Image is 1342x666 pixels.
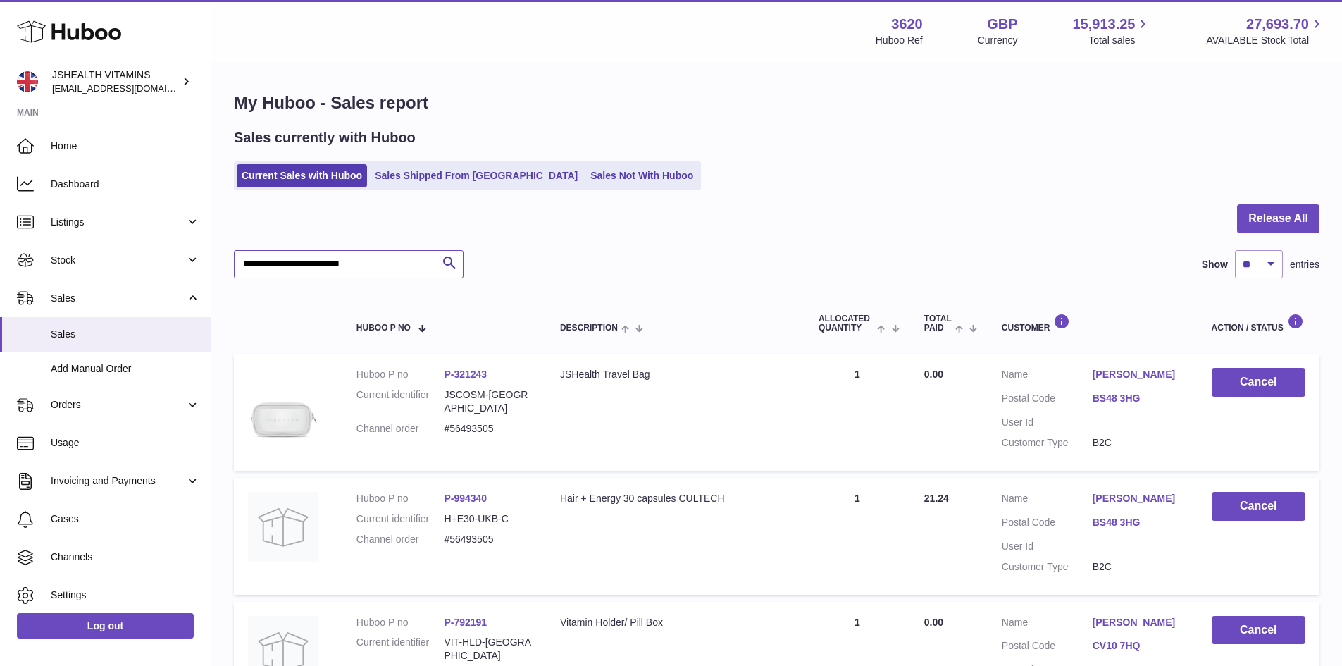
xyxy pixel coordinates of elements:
div: Huboo Ref [876,34,923,47]
dd: #56493505 [444,533,532,546]
span: entries [1290,258,1319,271]
span: Channels [51,550,200,564]
div: JSHealth Travel Bag [560,368,790,381]
dt: Postal Code [1002,516,1093,533]
div: Action / Status [1212,314,1305,333]
span: AVAILABLE Stock Total [1206,34,1325,47]
button: Cancel [1212,616,1305,645]
strong: 3620 [891,15,923,34]
dt: User Id [1002,540,1093,553]
span: 0.00 [924,369,943,380]
span: Sales [51,328,200,341]
dt: Huboo P no [356,616,445,629]
td: 1 [804,354,910,471]
dt: Channel order [356,422,445,436]
a: [PERSON_NAME] [1093,492,1183,505]
a: BS48 3HG [1093,392,1183,405]
span: Add Manual Order [51,362,200,376]
span: Total paid [924,314,952,333]
button: Release All [1237,204,1319,233]
button: Cancel [1212,492,1305,521]
dt: Postal Code [1002,392,1093,409]
span: Cases [51,512,200,526]
span: Invoicing and Payments [51,474,185,488]
span: 21.24 [924,493,949,504]
label: Show [1202,258,1228,271]
span: [EMAIL_ADDRESS][DOMAIN_NAME] [52,82,207,94]
span: Description [560,323,618,333]
a: Log out [17,613,194,639]
dd: H+E30-UKB-C [444,512,532,526]
div: Vitamin Holder/ Pill Box [560,616,790,629]
a: P-321243 [444,369,487,380]
img: no-photo.jpg [248,492,318,562]
h2: Sales currently with Huboo [234,128,416,147]
a: [PERSON_NAME] [1093,368,1183,381]
img: Travel-Bag_1.png [248,368,318,441]
strong: GBP [987,15,1017,34]
a: CV10 7HQ [1093,639,1183,653]
dt: Channel order [356,533,445,546]
span: Settings [51,588,200,602]
button: Cancel [1212,368,1305,397]
div: JSHEALTH VITAMINS [52,68,179,95]
span: 0.00 [924,617,943,628]
span: 15,913.25 [1072,15,1135,34]
a: BS48 3HG [1093,516,1183,529]
dd: B2C [1093,560,1183,574]
a: [PERSON_NAME] [1093,616,1183,629]
dt: Huboo P no [356,492,445,505]
span: Usage [51,436,200,450]
dd: JSCOSM-[GEOGRAPHIC_DATA] [444,388,532,415]
span: Huboo P no [356,323,411,333]
a: 27,693.70 AVAILABLE Stock Total [1206,15,1325,47]
dt: Current identifier [356,512,445,526]
dt: Name [1002,616,1093,633]
dt: Huboo P no [356,368,445,381]
span: Orders [51,398,185,412]
dt: Current identifier [356,636,445,662]
a: Sales Shipped From [GEOGRAPHIC_DATA] [370,164,583,187]
dd: B2C [1093,436,1183,450]
dt: Current identifier [356,388,445,415]
a: Sales Not With Huboo [585,164,698,187]
span: Home [51,140,200,153]
a: P-792191 [444,617,487,628]
dd: #56493505 [444,422,532,436]
dt: Postal Code [1002,639,1093,656]
div: Hair + Energy 30 capsules CULTECH [560,492,790,505]
span: 27,693.70 [1246,15,1309,34]
dt: Name [1002,368,1093,385]
span: ALLOCATED Quantity [819,314,874,333]
a: P-994340 [444,493,487,504]
div: Currency [978,34,1018,47]
span: Total sales [1088,34,1151,47]
span: Listings [51,216,185,229]
h1: My Huboo - Sales report [234,92,1319,114]
dt: Customer Type [1002,436,1093,450]
dd: VIT-HLD-[GEOGRAPHIC_DATA] [444,636,532,662]
span: Stock [51,254,185,267]
dt: Customer Type [1002,560,1093,574]
div: Customer [1002,314,1183,333]
a: 15,913.25 Total sales [1072,15,1151,47]
img: internalAdmin-3620@internal.huboo.com [17,71,38,92]
td: 1 [804,478,910,595]
dt: Name [1002,492,1093,509]
span: Sales [51,292,185,305]
dt: User Id [1002,416,1093,429]
span: Dashboard [51,178,200,191]
a: Current Sales with Huboo [237,164,367,187]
